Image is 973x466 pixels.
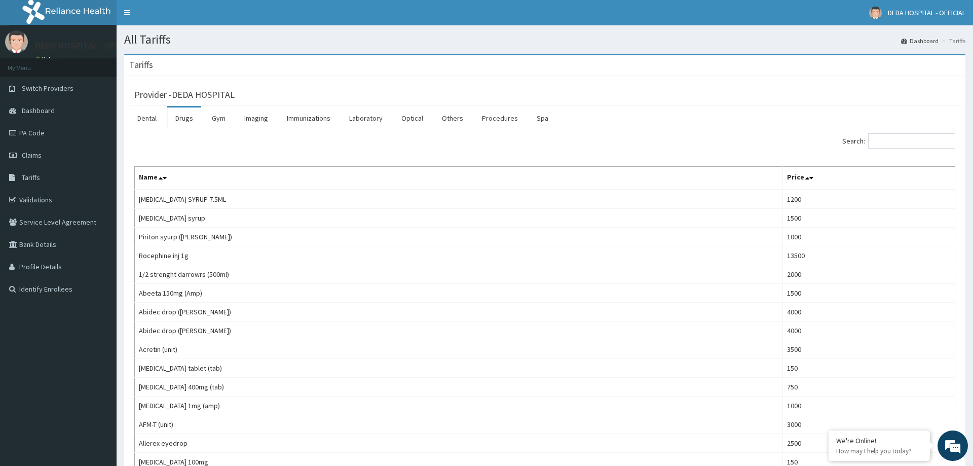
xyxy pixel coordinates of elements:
[836,436,922,445] div: We're Online!
[783,246,955,265] td: 13500
[783,340,955,359] td: 3500
[783,321,955,340] td: 4000
[129,107,165,129] a: Dental
[836,447,922,455] p: How may I help you today?
[135,265,783,284] td: 1/2 strenght darrowrs (500ml)
[279,107,339,129] a: Immunizations
[434,107,471,129] a: Others
[474,107,526,129] a: Procedures
[22,84,73,93] span: Switch Providers
[59,128,140,230] span: We're online!
[135,378,783,397] td: [MEDICAL_DATA] 400mg (tab)
[135,167,783,190] th: Name
[783,397,955,415] td: 1000
[135,397,783,415] td: [MEDICAL_DATA] 1mg (amp)
[783,359,955,378] td: 150
[135,359,783,378] td: [MEDICAL_DATA] tablet (tab)
[135,340,783,359] td: Acretin (unit)
[783,228,955,246] td: 1000
[129,60,153,69] h3: Tariffs
[783,284,955,303] td: 1500
[783,209,955,228] td: 1500
[783,434,955,453] td: 2500
[204,107,234,129] a: Gym
[5,30,28,53] img: User Image
[5,277,193,312] textarea: Type your message and hit 'Enter'
[167,107,201,129] a: Drugs
[53,57,170,70] div: Chat with us now
[783,378,955,397] td: 750
[783,190,955,209] td: 1200
[393,107,431,129] a: Optical
[842,133,955,149] label: Search:
[124,33,965,46] h1: All Tariffs
[940,37,965,45] li: Tariffs
[135,284,783,303] td: Abeeta 150mg (Amp)
[341,107,391,129] a: Laboratory
[135,415,783,434] td: AFM-T (unit)
[236,107,276,129] a: Imaging
[22,151,42,160] span: Claims
[22,173,40,182] span: Tariffs
[901,37,939,45] a: Dashboard
[135,228,783,246] td: Piriton syurp ([PERSON_NAME])
[19,51,41,76] img: d_794563401_company_1708531726252_794563401
[135,190,783,209] td: [MEDICAL_DATA] SYRUP 7.5ML
[783,415,955,434] td: 3000
[869,7,882,19] img: User Image
[135,209,783,228] td: [MEDICAL_DATA] syrup
[35,41,140,50] p: DEDA HOSPITAL - OFFICIAL
[888,8,965,17] span: DEDA HOSPITAL - OFFICIAL
[135,303,783,321] td: Abidec drop ([PERSON_NAME])
[783,303,955,321] td: 4000
[35,55,60,62] a: Online
[134,90,235,99] h3: Provider - DEDA HOSPITAL
[166,5,191,29] div: Minimize live chat window
[529,107,556,129] a: Spa
[22,106,55,115] span: Dashboard
[868,133,955,149] input: Search:
[783,167,955,190] th: Price
[135,246,783,265] td: Rocephine inj 1g
[783,265,955,284] td: 2000
[135,434,783,453] td: Allerex eyedrop
[135,321,783,340] td: Abidec drop ([PERSON_NAME])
